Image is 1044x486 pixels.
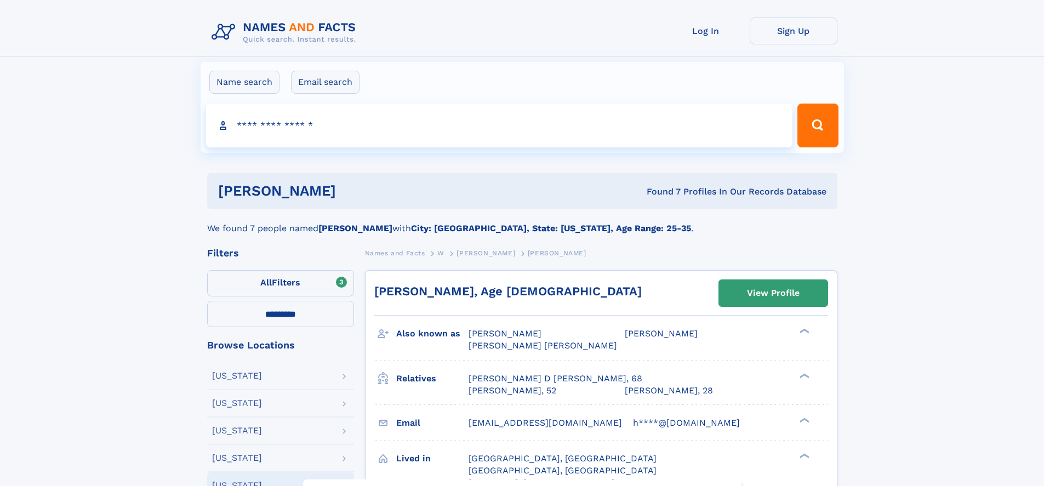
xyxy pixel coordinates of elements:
a: View Profile [719,280,828,306]
span: W [437,249,444,257]
a: [PERSON_NAME], 28 [625,385,713,397]
label: Name search [209,71,279,94]
div: View Profile [747,281,800,306]
div: [US_STATE] [212,399,262,408]
img: Logo Names and Facts [207,18,365,47]
span: [GEOGRAPHIC_DATA], [GEOGRAPHIC_DATA] [469,453,657,464]
div: We found 7 people named with . [207,209,837,235]
span: [PERSON_NAME] [528,249,586,257]
div: Found 7 Profiles In Our Records Database [491,186,826,198]
h3: Relatives [396,369,469,388]
span: [PERSON_NAME] [469,328,541,339]
a: [PERSON_NAME] D [PERSON_NAME], 68 [469,373,642,385]
a: [PERSON_NAME], 52 [469,385,556,397]
label: Filters [207,270,354,296]
b: [PERSON_NAME] [318,223,392,233]
a: W [437,246,444,260]
a: [PERSON_NAME], Age [DEMOGRAPHIC_DATA] [374,284,642,298]
a: Names and Facts [365,246,425,260]
input: search input [206,104,793,147]
div: [US_STATE] [212,371,262,380]
h1: [PERSON_NAME] [218,184,492,198]
h3: Also known as [396,324,469,343]
div: ❯ [797,452,810,459]
div: Filters [207,248,354,258]
span: [GEOGRAPHIC_DATA], [GEOGRAPHIC_DATA] [469,465,657,476]
b: City: [GEOGRAPHIC_DATA], State: [US_STATE], Age Range: 25-35 [411,223,691,233]
span: [PERSON_NAME] [625,328,698,339]
span: [PERSON_NAME] [PERSON_NAME] [469,340,617,351]
div: [US_STATE] [212,426,262,435]
label: Email search [291,71,360,94]
div: Browse Locations [207,340,354,350]
span: [EMAIL_ADDRESS][DOMAIN_NAME] [469,418,622,428]
div: ❯ [797,416,810,424]
h3: Email [396,414,469,432]
a: Log In [662,18,750,44]
a: Sign Up [750,18,837,44]
div: ❯ [797,372,810,379]
h3: Lived in [396,449,469,468]
div: ❯ [797,328,810,335]
button: Search Button [797,104,838,147]
span: All [260,277,272,288]
a: [PERSON_NAME] [457,246,515,260]
div: [US_STATE] [212,454,262,462]
span: [PERSON_NAME] [457,249,515,257]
